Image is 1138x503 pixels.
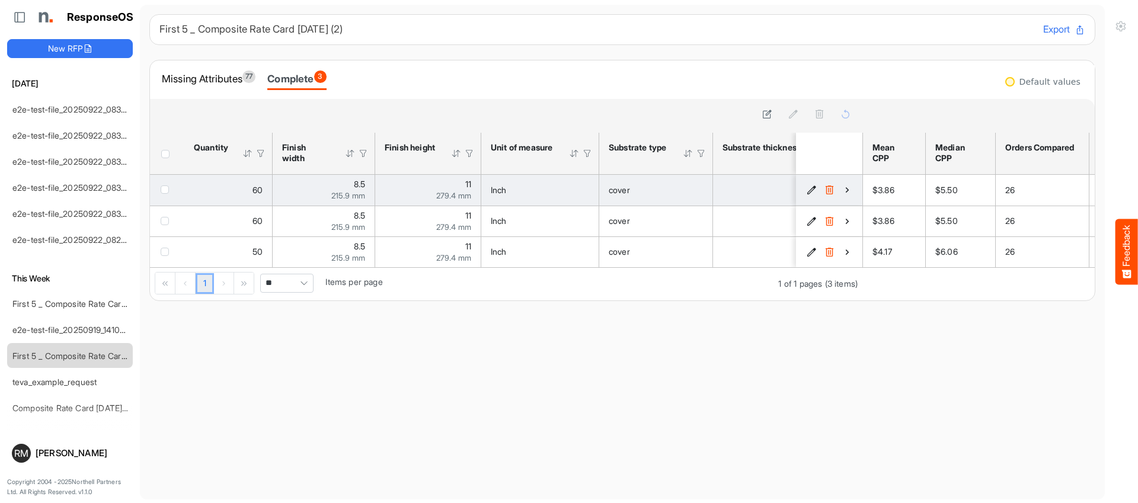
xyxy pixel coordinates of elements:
[926,236,996,267] td: $6.06 is template cell Column Header median-cpp
[354,241,365,251] span: 8.5
[872,246,892,257] span: $4.17
[609,142,667,153] div: Substrate type
[1005,216,1015,226] span: 26
[184,175,273,206] td: 60 is template cell Column Header httpsnorthellcomontologiesmapping-rulesorderhasquantity
[465,179,471,189] span: 11
[841,246,853,258] button: View
[1115,219,1138,284] button: Feedback
[796,175,865,206] td: a2f93c17-1d4d-45b4-a666-27734bdea985 is template cell Column Header
[67,11,134,24] h1: ResponseOS
[260,274,314,293] span: Pagerdropdown
[465,210,471,220] span: 11
[12,209,137,219] a: e2e-test-file_20250922_083049
[926,175,996,206] td: $5.50 is template cell Column Header median-cpp
[159,24,1034,34] h6: First 5 _ Composite Rate Card [DATE] (2)
[358,148,369,159] div: Filter Icon
[175,273,196,294] div: Go to previous page
[282,142,330,164] div: Finish width
[863,206,926,236] td: $3.86 is template cell Column Header mean-cpp
[436,222,471,232] span: 279.4 mm
[155,273,175,294] div: Go to first page
[778,278,822,289] span: 1 of 1 pages
[872,216,894,226] span: $3.86
[1005,246,1015,257] span: 26
[491,142,554,153] div: Unit of measure
[582,148,593,159] div: Filter Icon
[7,477,133,498] p: Copyright 2004 - 2025 Northell Partners Ltd. All Rights Reserved. v 1.1.0
[33,5,56,29] img: Northell
[184,206,273,236] td: 60 is template cell Column Header httpsnorthellcomontologiesmapping-rulesorderhasquantity
[314,71,327,83] span: 3
[375,206,481,236] td: 11 is template cell Column Header httpsnorthellcomontologiesmapping-rulesmeasurementhasfinishsize...
[436,253,471,262] span: 279.4 mm
[935,142,982,164] div: Median CPP
[150,268,862,300] div: Pager Container
[331,191,365,200] span: 215.9 mm
[385,142,436,153] div: Finish height
[805,184,817,196] button: Edit
[996,175,1089,206] td: 26 is template cell Column Header orders-compared
[12,299,167,309] a: First 5 _ Composite Rate Card [DATE] (2)
[12,377,97,387] a: teva_example_request
[331,222,365,232] span: 215.9 mm
[7,77,133,90] h6: [DATE]
[1019,78,1081,86] div: Default values
[996,236,1089,267] td: 26 is template cell Column Header orders-compared
[36,448,128,457] div: [PERSON_NAME]
[273,175,375,206] td: 8.5 is template cell Column Header httpsnorthellcomontologiesmapping-rulesmeasurementhasfinishsiz...
[242,71,255,83] span: 77
[796,206,865,236] td: efaa7b8b-3697-421c-b4a7-4b9f693b88bc is template cell Column Header
[825,278,858,289] span: (3 items)
[823,246,835,258] button: Delete
[196,273,214,294] a: Page 1 of 1 Pages
[599,175,713,206] td: cover is template cell Column Header httpsnorthellcomontologiesmapping-rulesmaterialhassubstratem...
[436,191,471,200] span: 279.4 mm
[796,236,865,267] td: 067d893e-4656-419b-b8c4-9afc1730630d is template cell Column Header
[12,403,153,413] a: Composite Rate Card [DATE]_smaller
[609,185,630,195] span: cover
[12,325,130,335] a: e2e-test-file_20250919_141053
[823,184,835,196] button: Delete
[872,185,894,195] span: $3.86
[805,246,817,258] button: Edit
[214,273,234,294] div: Go to next page
[7,39,133,58] button: New RFP
[491,216,507,226] span: Inch
[267,71,326,87] div: Complete
[12,104,136,114] a: e2e-test-file_20250922_083536
[713,175,889,206] td: 80 is template cell Column Header httpsnorthellcomontologiesmapping-rulesmaterialhasmaterialthick...
[996,206,1089,236] td: 26 is template cell Column Header orders-compared
[12,235,136,245] a: e2e-test-file_20250922_082953
[12,182,133,193] a: e2e-test-file_20250922_083137
[162,71,255,87] div: Missing Attributes
[1043,22,1085,37] button: Export
[150,133,184,174] th: Header checkbox
[696,148,707,159] div: Filter Icon
[481,236,599,267] td: Inch is template cell Column Header httpsnorthellcomontologiesmapping-rulesmeasurementhasunitofme...
[354,210,365,220] span: 8.5
[184,236,273,267] td: 50 is template cell Column Header httpsnorthellcomontologiesmapping-rulesorderhasquantity
[935,246,958,257] span: $6.06
[12,156,135,166] a: e2e-test-file_20250922_083314
[1005,142,1076,153] div: Orders Compared
[234,273,254,294] div: Go to last page
[609,216,630,226] span: cover
[14,448,28,458] span: RM
[491,246,507,257] span: Inch
[926,206,996,236] td: $5.50 is template cell Column Header median-cpp
[331,253,365,262] span: 215.9 mm
[823,215,835,227] button: Delete
[1005,185,1015,195] span: 26
[375,175,481,206] td: 11 is template cell Column Header httpsnorthellcomontologiesmapping-rulesmeasurementhasfinishsize...
[841,184,853,196] button: View
[465,241,471,251] span: 11
[12,130,136,140] a: e2e-test-file_20250922_083426
[609,246,630,257] span: cover
[375,236,481,267] td: 11 is template cell Column Header httpsnorthellcomontologiesmapping-rulesmeasurementhasfinishsize...
[273,236,375,267] td: 8.5 is template cell Column Header httpsnorthellcomontologiesmapping-rulesmeasurementhasfinishsiz...
[255,148,266,159] div: Filter Icon
[863,175,926,206] td: $3.86 is template cell Column Header mean-cpp
[872,142,912,164] div: Mean CPP
[805,215,817,227] button: Edit
[150,175,184,206] td: checkbox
